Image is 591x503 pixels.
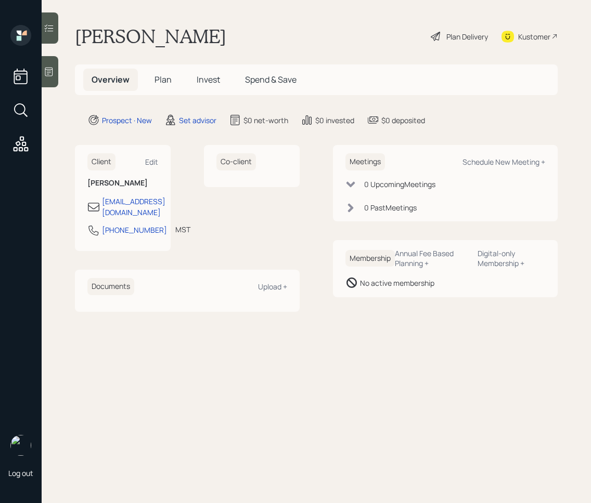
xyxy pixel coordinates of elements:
div: Upload + [258,282,287,292]
div: Prospect · New [102,115,152,126]
div: Schedule New Meeting + [462,157,545,167]
div: $0 net-worth [243,115,288,126]
div: Edit [145,157,158,167]
div: Set advisor [179,115,216,126]
div: MST [175,224,190,235]
div: Digital-only Membership + [478,248,545,268]
h1: [PERSON_NAME] [75,25,226,48]
h6: Documents [87,278,134,295]
div: Plan Delivery [446,31,488,42]
div: $0 invested [315,115,354,126]
div: [EMAIL_ADDRESS][DOMAIN_NAME] [102,196,165,218]
div: No active membership [360,277,434,288]
h6: Membership [345,250,395,267]
div: Annual Fee Based Planning + [395,248,469,268]
h6: Co-client [216,153,256,170]
div: $0 deposited [381,115,425,126]
div: 0 Past Meeting s [364,202,417,213]
h6: Client [87,153,115,170]
img: retirable_logo.png [10,435,31,456]
span: Spend & Save [245,74,297,85]
div: 0 Upcoming Meeting s [364,179,435,190]
div: Log out [8,468,33,478]
span: Invest [197,74,220,85]
div: Kustomer [518,31,550,42]
div: [PHONE_NUMBER] [102,224,167,235]
span: Plan [155,74,172,85]
h6: Meetings [345,153,385,170]
h6: [PERSON_NAME] [87,179,158,188]
span: Overview [92,74,130,85]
